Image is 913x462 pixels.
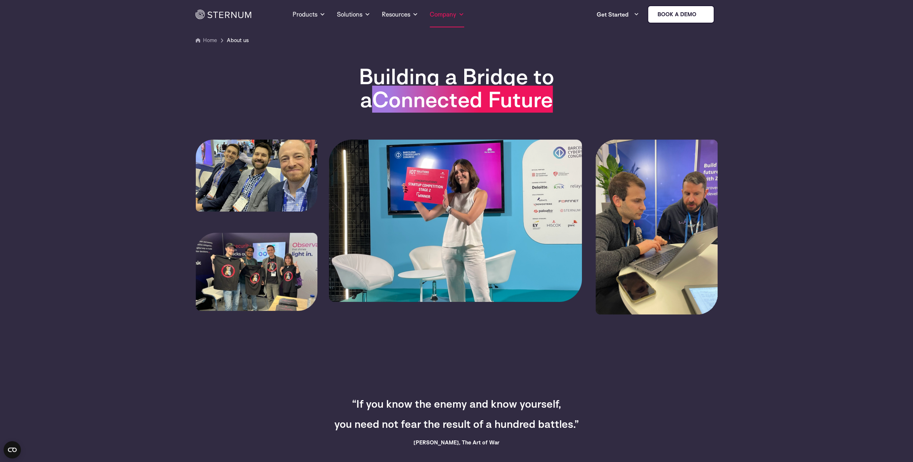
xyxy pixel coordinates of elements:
button: Open CMP widget [4,441,21,458]
a: Company [430,1,464,27]
a: Home [203,37,217,44]
h3: “If you know the enemy and know yourself, you need not fear the result of a hundred battles.” [317,394,596,434]
h1: Building a Bridge to a [317,65,596,111]
a: Book a demo [647,5,714,23]
span: Connected Future [372,86,553,113]
h6: [PERSON_NAME], The Art of War [317,438,596,447]
img: sternum iot [699,12,705,17]
a: Solutions [337,1,370,27]
a: Resources [382,1,418,27]
img: sternum-zephyr [596,140,718,314]
a: Get Started [596,7,639,22]
span: About us [227,36,249,45]
a: Products [293,1,325,27]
